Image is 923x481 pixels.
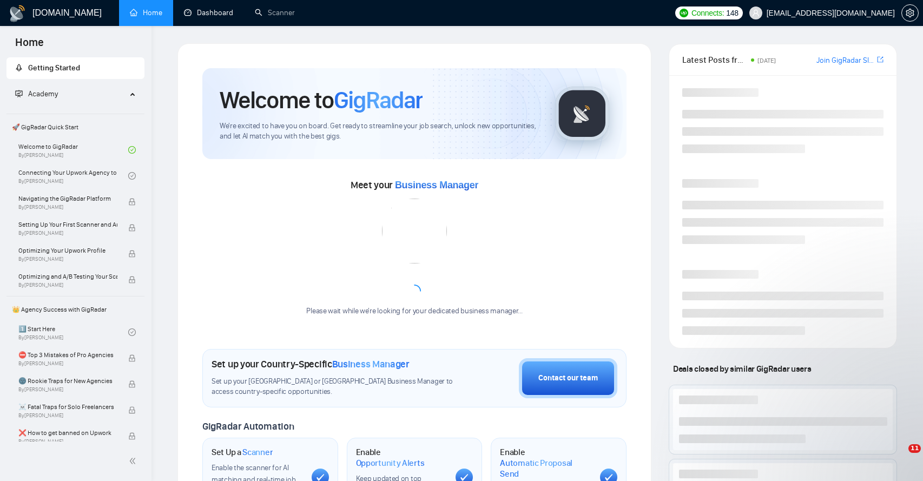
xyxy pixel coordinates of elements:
span: loading [405,282,424,300]
span: GigRadar Automation [202,420,294,432]
span: lock [128,354,136,362]
div: Contact our team [538,372,598,384]
a: Connecting Your Upwork Agency to GigRadarBy[PERSON_NAME] [18,164,128,188]
div: Please wait while we're looking for your dedicated business manager... [300,306,529,317]
span: check-circle [128,146,136,154]
span: lock [128,224,136,232]
span: lock [128,198,136,206]
span: Optimizing and A/B Testing Your Scanner for Better Results [18,271,117,282]
span: Connects: [691,7,724,19]
a: export [877,55,884,65]
span: fund-projection-screen [15,90,23,97]
span: Business Manager [332,358,410,370]
iframe: Intercom live chat [886,444,912,470]
a: Join GigRadar Slack Community [816,55,875,67]
span: lock [128,380,136,388]
span: lock [128,250,136,258]
span: check-circle [128,328,136,336]
a: setting [901,9,919,17]
a: 1️⃣ Start HereBy[PERSON_NAME] [18,320,128,344]
span: Setting Up Your First Scanner and Auto-Bidder [18,219,117,230]
h1: Enable [356,447,447,468]
span: Opportunity Alerts [356,458,425,469]
a: homeHome [130,8,162,17]
span: Academy [28,89,58,98]
a: dashboardDashboard [184,8,233,17]
span: By [PERSON_NAME] [18,412,117,419]
span: By [PERSON_NAME] [18,360,117,367]
button: Contact our team [519,358,617,398]
span: By [PERSON_NAME] [18,438,117,445]
span: Scanner [242,447,273,458]
span: Set up your [GEOGRAPHIC_DATA] or [GEOGRAPHIC_DATA] Business Manager to access country-specific op... [212,377,455,397]
span: check-circle [128,172,136,180]
h1: Welcome to [220,85,423,115]
img: error [382,199,447,263]
span: [DATE] [757,57,776,64]
span: 🚀 GigRadar Quick Start [8,116,143,138]
a: Welcome to GigRadarBy[PERSON_NAME] [18,138,128,162]
span: lock [128,276,136,284]
span: By [PERSON_NAME] [18,282,117,288]
img: upwork-logo.png [680,9,688,17]
span: Meet your [351,179,478,191]
h1: Set up your Country-Specific [212,358,410,370]
span: 11 [908,444,921,453]
span: double-left [129,456,140,466]
span: export [877,55,884,64]
span: ❌ How to get banned on Upwork [18,427,117,438]
span: user [752,9,760,17]
span: Optimizing Your Upwork Profile [18,245,117,256]
span: 148 [726,7,738,19]
span: By [PERSON_NAME] [18,230,117,236]
span: By [PERSON_NAME] [18,386,117,393]
span: We're excited to have you on board. Get ready to streamline your job search, unlock new opportuni... [220,121,538,142]
span: Business Manager [395,180,478,190]
span: Latest Posts from the GigRadar Community [682,53,748,67]
a: searchScanner [255,8,295,17]
img: gigradar-logo.png [555,87,609,141]
span: lock [128,432,136,440]
h1: Set Up a [212,447,273,458]
span: Deals closed by similar GigRadar users [669,359,815,378]
span: Getting Started [28,63,80,73]
span: 🌚 Rookie Traps for New Agencies [18,375,117,386]
span: Home [6,35,52,57]
span: By [PERSON_NAME] [18,256,117,262]
span: ☠️ Fatal Traps for Solo Freelancers [18,401,117,412]
li: Getting Started [6,57,144,79]
button: setting [901,4,919,22]
span: Navigating the GigRadar Platform [18,193,117,204]
h1: Enable [500,447,591,479]
span: By [PERSON_NAME] [18,204,117,210]
span: ⛔ Top 3 Mistakes of Pro Agencies [18,350,117,360]
span: Academy [15,89,58,98]
span: rocket [15,64,23,71]
img: logo [9,5,26,22]
span: 👑 Agency Success with GigRadar [8,299,143,320]
span: lock [128,406,136,414]
span: Automatic Proposal Send [500,458,591,479]
span: GigRadar [334,85,423,115]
